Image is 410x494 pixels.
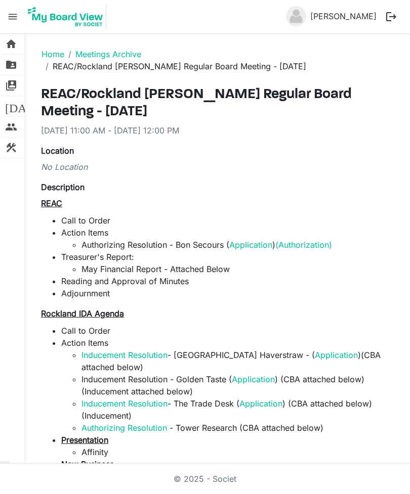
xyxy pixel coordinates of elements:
li: - Tower Research (CBA attached below) [81,422,390,434]
li: - The Trade Desk ( ) (CBA attached below) (Inducement) [81,397,390,422]
span: folder_shared [5,55,17,75]
li: Authorizing Resolution - Bon Secours ( ) [81,239,390,251]
li: Action Items [61,337,390,434]
span: [DATE] [5,96,44,116]
span: New Business [61,459,114,469]
li: Treasurer's Report: [61,251,390,275]
button: logout [381,6,402,27]
span: Presentation [61,435,108,445]
a: My Board View Logo [25,4,110,29]
a: © 2025 - Societ [174,474,236,484]
div: No Location [41,161,390,173]
li: Reading and Approval of Minutes [61,275,390,287]
li: Action Items [61,227,390,251]
img: My Board View Logo [25,4,106,29]
span: menu [3,7,22,26]
a: Application [315,350,358,360]
a: Authorizing Resolution [81,423,167,433]
span: home [5,34,17,54]
span: switch_account [5,75,17,96]
label: Location [41,145,74,157]
li: Call to Order [61,214,390,227]
li: - [GEOGRAPHIC_DATA] Haverstraw - ( )(CBA attached below) [81,349,390,373]
h3: REAC/Rockland [PERSON_NAME] Regular Board Meeting - [DATE] [41,86,390,120]
li: Affinity [81,446,390,458]
span: REAC [41,198,62,208]
div: [DATE] 11:00 AM - [DATE] 12:00 PM [41,124,390,137]
a: (Authorization) [275,240,332,250]
a: [PERSON_NAME] [306,6,381,26]
a: Meetings Archive [75,49,141,59]
li: Inducement Resolution - Golden Taste ( ) (CBA attached below) (Inducement attached below) [81,373,390,397]
a: Application [232,374,275,384]
span: people [5,117,17,137]
a: Application [229,240,272,250]
span: construction [5,138,17,158]
a: Inducement Resolution [81,398,168,409]
li: Call to Order [61,325,390,337]
a: Application [239,398,282,409]
a: Home [42,49,64,59]
a: Inducement Resolution [81,350,168,360]
li: Adjournment [61,287,390,299]
li: REAC/Rockland [PERSON_NAME] Regular Board Meeting - [DATE] [42,60,306,72]
span: Rockland IDA Agenda [41,308,124,319]
label: Description [41,181,85,193]
img: no-profile-picture.svg [286,6,306,26]
li: May Financial Report - Attached Below [81,263,390,275]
